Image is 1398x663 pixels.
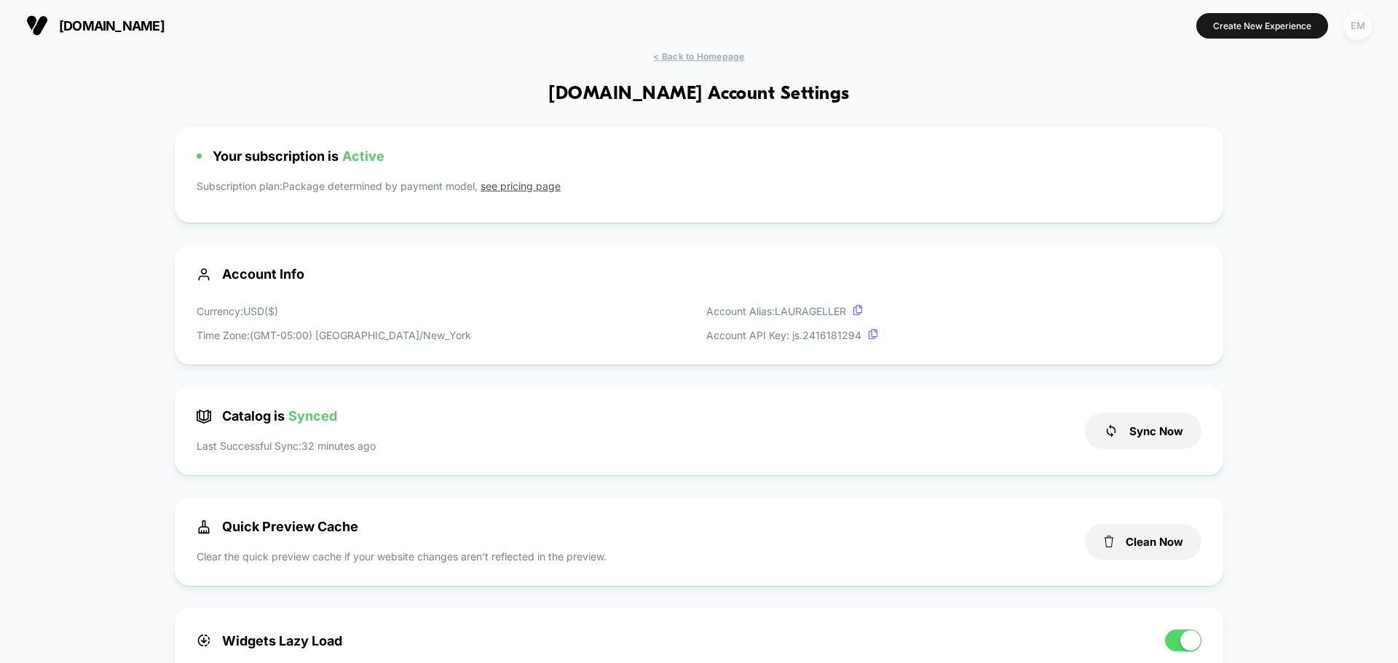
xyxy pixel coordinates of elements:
[197,438,376,453] p: Last Successful Sync: 32 minutes ago
[197,303,471,319] p: Currency: USD ( $ )
[706,303,878,319] p: Account Alias: LAURAGELLER
[197,327,471,343] p: Time Zone: (GMT-05:00) [GEOGRAPHIC_DATA]/New_York
[1343,12,1372,40] div: EM
[481,180,561,192] a: see pricing page
[22,14,169,37] button: [DOMAIN_NAME]
[342,148,384,164] span: Active
[213,148,384,164] span: Your subscription is
[1085,524,1201,560] button: Clean Now
[1085,413,1201,449] button: Sync Now
[197,633,342,648] span: Widgets Lazy Load
[197,178,1201,201] p: Subscription plan: Package determined by payment model,
[653,51,744,62] span: < Back to Homepage
[197,549,607,564] p: Clear the quick preview cache if your website changes aren’t reflected in the preview.
[197,408,337,424] span: Catalog is
[1339,11,1376,41] button: EM
[1196,13,1328,39] button: Create New Experience
[26,15,48,36] img: Visually logo
[548,84,849,105] h1: [DOMAIN_NAME] Account Settings
[288,408,337,424] span: Synced
[706,327,878,343] p: Account API Key: js. 2416181294
[197,519,358,534] span: Quick Preview Cache
[197,266,1201,282] span: Account Info
[59,18,165,33] span: [DOMAIN_NAME]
